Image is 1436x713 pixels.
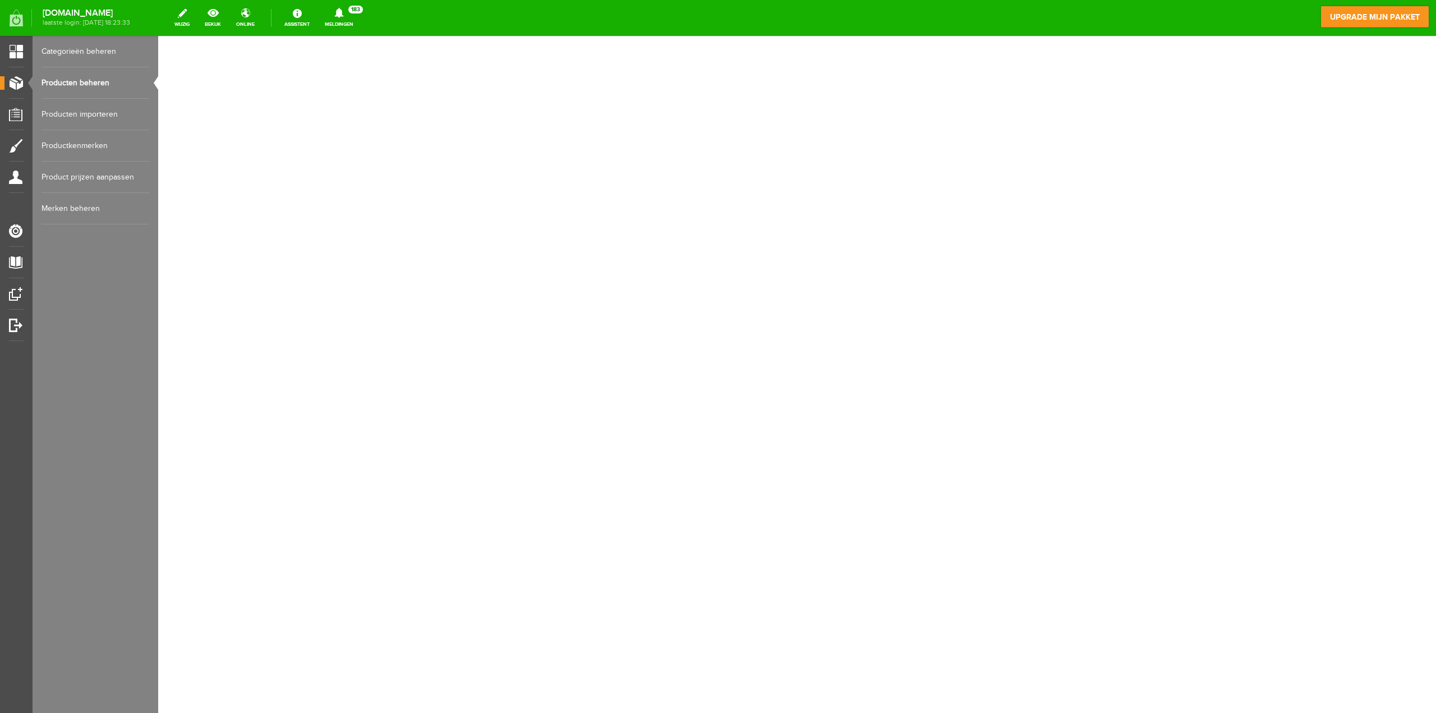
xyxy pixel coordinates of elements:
[42,162,149,193] a: Product prijzen aanpassen
[348,6,363,13] span: 183
[42,67,149,99] a: Producten beheren
[278,6,316,30] a: Assistent
[43,20,130,26] span: laatste login: [DATE] 18:23:33
[229,6,261,30] a: online
[42,193,149,224] a: Merken beheren
[318,6,360,30] a: Meldingen183
[42,130,149,162] a: Productkenmerken
[168,6,196,30] a: wijzig
[42,99,149,130] a: Producten importeren
[198,6,228,30] a: bekijk
[42,36,149,67] a: Categorieën beheren
[43,10,130,16] strong: [DOMAIN_NAME]
[1320,6,1429,28] a: upgrade mijn pakket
